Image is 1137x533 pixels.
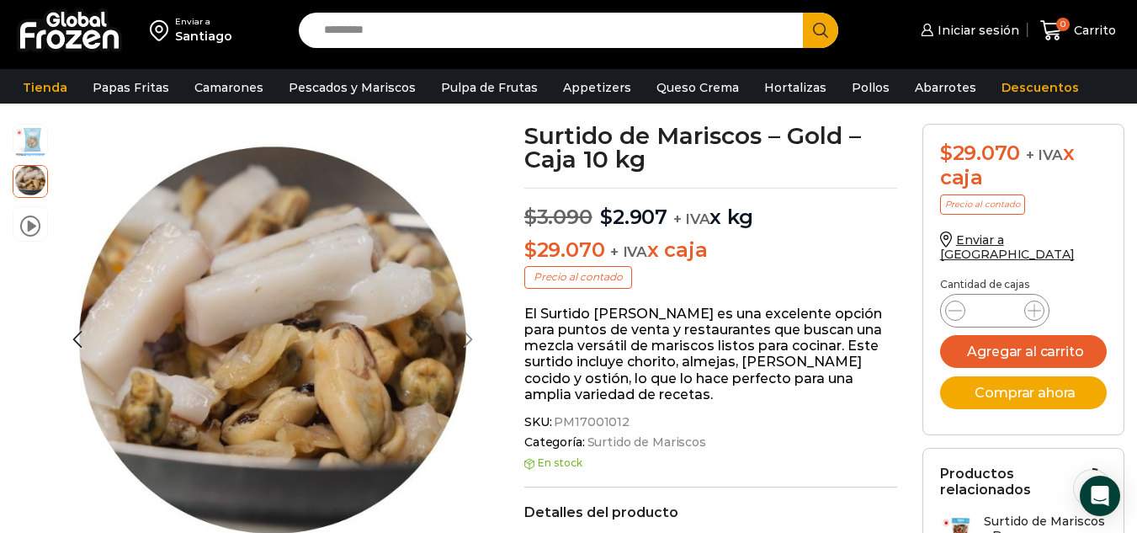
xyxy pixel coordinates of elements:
[524,457,897,469] p: En stock
[1070,22,1116,39] span: Carrito
[1080,476,1120,516] div: Open Intercom Messenger
[906,72,985,104] a: Abarrotes
[524,266,632,288] p: Precio al contado
[993,72,1087,104] a: Descuentos
[524,188,897,230] p: x kg
[803,13,838,48] button: Search button
[940,141,1107,190] div: x caja
[1036,11,1120,51] a: 0 Carrito
[1026,147,1063,163] span: + IVA
[13,163,47,197] span: surtido de marisco gold
[673,211,710,227] span: + IVA
[600,205,613,229] span: $
[524,237,604,262] bdi: 29.070
[14,72,76,104] a: Tienda
[648,72,747,104] a: Queso Crema
[940,376,1107,409] button: Comprar ahora
[524,237,537,262] span: $
[585,435,706,450] a: Surtido de Mariscos
[600,205,667,229] bdi: 2.907
[524,435,897,450] span: Categoría:
[940,195,1025,215] p: Precio al contado
[551,415,630,429] span: PM17001012
[524,238,897,263] p: x caja
[524,504,897,520] h2: Detalles del producto
[433,72,546,104] a: Pulpa de Frutas
[524,306,897,402] p: El Surtido [PERSON_NAME] es una excelente opción para puntos de venta y restaurantes que buscan u...
[843,72,898,104] a: Pollos
[84,72,178,104] a: Papas Fritas
[175,16,232,28] div: Enviar a
[1056,18,1070,31] span: 0
[940,466,1107,498] h2: Productos relacionados
[940,141,953,165] span: $
[940,232,1075,262] a: Enviar a [GEOGRAPHIC_DATA]
[756,72,835,104] a: Hortalizas
[280,72,424,104] a: Pescados y Mariscos
[56,319,98,361] div: Previous slide
[555,72,640,104] a: Appetizers
[524,205,592,229] bdi: 3.090
[524,205,537,229] span: $
[933,22,1019,39] span: Iniciar sesión
[524,415,897,429] span: SKU:
[979,299,1011,322] input: Product quantity
[940,141,1020,165] bdi: 29.070
[13,125,47,158] span: surtido-gold
[524,124,897,171] h1: Surtido de Mariscos – Gold – Caja 10 kg
[610,243,647,260] span: + IVA
[940,279,1107,290] p: Cantidad de cajas
[447,319,489,361] div: Next slide
[917,13,1019,47] a: Iniciar sesión
[175,28,232,45] div: Santiago
[940,335,1107,368] button: Agregar al carrito
[150,16,175,45] img: address-field-icon.svg
[186,72,272,104] a: Camarones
